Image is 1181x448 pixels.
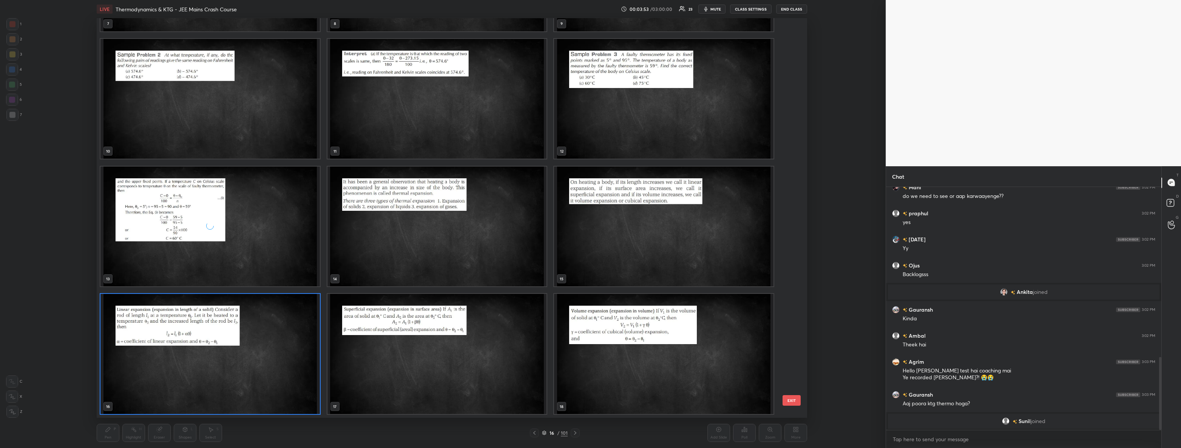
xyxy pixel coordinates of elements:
img: b22a7a3a0eec4d5ca54ced57e8c01dd8.jpg [1000,288,1008,296]
div: 2 [6,33,22,45]
div: 5 [6,79,22,91]
img: no-rating-badge.077c3623.svg [903,264,907,268]
img: 1759915953YXCBGR.pdf [327,166,547,286]
img: 3 [892,391,900,398]
div: 7 [6,109,22,121]
p: D [1176,193,1179,199]
img: e8f846bfab7246119a11b86d91a90f29.jpg [892,183,900,191]
span: joined [1031,418,1045,424]
h6: [DATE] [907,235,926,243]
div: Z [6,406,22,418]
span: Ankita [1017,289,1033,295]
span: joined [1033,289,1048,295]
div: X [6,391,22,403]
button: EXIT [783,395,801,406]
img: cd36caae4b5c402eb4d28e8e4c6c7205.jpg [892,235,900,243]
div: LIVE [97,5,113,14]
div: 3:02 PM [1142,307,1155,312]
div: 1 [6,18,22,30]
div: 3:03 PM [1142,359,1155,364]
h4: Thermodynamics & KTG - JEE Mains Crash Course [116,6,237,13]
h6: Gauransh [907,391,933,399]
span: mute [710,6,721,12]
img: 2c4cd5cb9f444436ae4d76d12a31786f.jpg [892,358,900,365]
div: 101 [561,429,568,436]
div: do we need to see or aap karwaayenge?? [903,193,1155,200]
img: no-rating-badge.077c3623.svg [903,238,907,242]
div: Theek hai [903,341,1155,349]
div: 16 [548,431,556,435]
h6: Agrim [907,358,924,366]
img: no-rating-badge.077c3623.svg [1011,290,1015,294]
div: C [6,375,22,388]
img: default.png [892,332,900,339]
img: no-rating-badge.077c3623.svg [903,360,907,364]
img: default.png [1002,417,1010,425]
div: 3:02 PM [1142,333,1155,338]
div: Aaj poora ktg thermo hoga? [903,400,1155,408]
div: 23 [689,7,692,11]
p: Chat [886,167,910,187]
img: no-rating-badge.077c3623.svg [1013,419,1017,423]
img: no-rating-badge.077c3623.svg [903,212,907,216]
img: 1759915953YXCBGR.pdf [327,39,547,159]
div: 3:02 PM [1142,263,1155,267]
img: 1759915953YXCBGR.pdf [554,39,773,159]
button: mute [698,5,726,14]
img: 4P8fHbbgJtejmAAAAAElFTkSuQmCC [1116,307,1140,312]
div: Yy [903,245,1155,252]
h6: Ojus [907,261,920,269]
div: 6 [6,94,22,106]
div: Backlogsss [903,271,1155,278]
img: 4P8fHbbgJtejmAAAAAElFTkSuQmCC [1116,237,1140,241]
div: / [557,431,559,435]
p: T [1176,172,1179,178]
div: grid [886,187,1161,430]
h6: Ambal [907,332,926,340]
img: 1759915953YXCBGR.pdf [327,294,547,414]
p: G [1176,215,1179,220]
button: End Class [776,5,807,14]
img: 4P8fHbbgJtejmAAAAAElFTkSuQmCC [1116,185,1140,189]
img: no-rating-badge.077c3623.svg [903,393,907,397]
div: 3:03 PM [1142,392,1155,397]
img: 1759915953YXCBGR.pdf [554,166,773,286]
h6: Mani [907,183,921,191]
div: 3:02 PM [1142,211,1155,215]
h6: praphul [907,209,928,217]
span: Sunil [1019,418,1031,424]
div: 4 [6,63,22,76]
img: no-rating-badge.077c3623.svg [903,185,907,190]
img: 1759915953YXCBGR.pdf [100,39,320,159]
img: 3 [892,306,900,313]
img: no-rating-badge.077c3623.svg [903,308,907,312]
img: default.png [892,261,900,269]
img: 4P8fHbbgJtejmAAAAAElFTkSuQmCC [1116,392,1140,397]
img: 1759915953YXCBGR.pdf [554,294,773,414]
div: 3:02 PM [1142,237,1155,241]
img: default.png [892,209,900,217]
img: 4P8fHbbgJtejmAAAAAElFTkSuQmCC [1116,359,1140,364]
div: 3 [6,48,22,60]
div: Hello [PERSON_NAME] test hai coaching mai Ye recorded [PERSON_NAME]?! 😭😭 [903,367,1155,382]
button: CLASS SETTINGS [730,5,772,14]
img: 1759915953YXCBGR.pdf [100,294,320,414]
h6: Gauransh [907,306,933,314]
div: grid [97,18,794,418]
div: 3:02 PM [1142,185,1155,189]
img: no-rating-badge.077c3623.svg [903,334,907,338]
div: Kinda [903,315,1155,323]
div: yes [903,219,1155,226]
